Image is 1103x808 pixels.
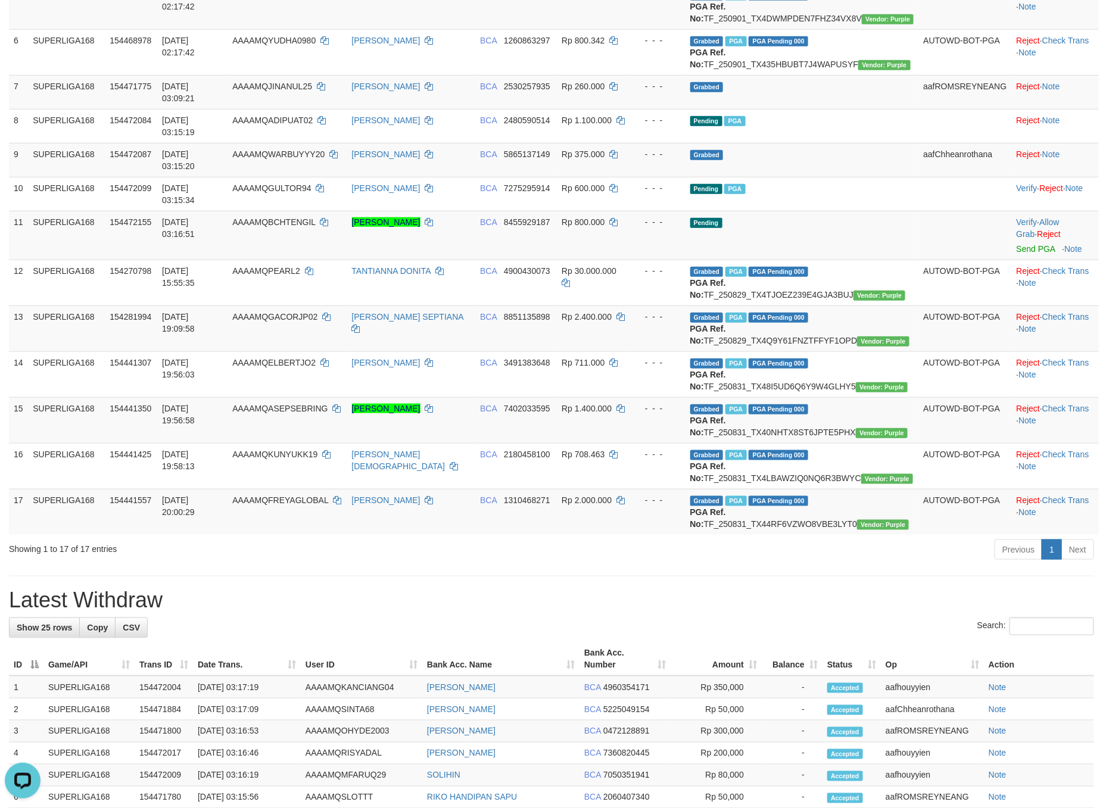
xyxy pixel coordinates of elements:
[9,617,80,638] a: Show 25 rows
[725,267,746,277] span: Marked by aafmaleo
[603,704,650,714] span: Copy 5225049154 to clipboard
[9,143,28,177] td: 9
[1018,461,1036,471] a: Note
[690,496,724,506] span: Grabbed
[635,216,681,228] div: - - -
[749,267,808,277] span: PGA Pending
[232,82,312,91] span: AAAAMQJINANUL25
[562,404,612,413] span: Rp 1.400.000
[9,109,28,143] td: 8
[1042,358,1089,367] a: Check Trans
[1065,183,1083,193] a: Note
[686,351,919,397] td: TF_250831_TX48I5UD6Q6Y9W4GLHY5
[822,642,881,676] th: Status: activate to sort column ascending
[301,720,422,743] td: AAAAMQOHYDE2003
[232,183,311,193] span: AAAAMQGULTOR94
[856,382,908,392] span: Vendor URL: https://trx4.1velocity.biz
[135,676,193,698] td: 154472004
[352,149,420,159] a: [PERSON_NAME]
[984,642,1094,676] th: Action
[9,177,28,211] td: 10
[480,404,497,413] span: BCA
[749,404,808,414] span: PGA Pending
[690,358,724,369] span: Grabbed
[504,183,550,193] span: Copy 7275295914 to clipboard
[671,698,762,720] td: Rp 50,000
[762,698,822,720] td: -
[1042,312,1089,322] a: Check Trans
[28,443,105,489] td: SUPERLIGA168
[562,116,612,125] span: Rp 1.100.000
[1012,489,1099,535] td: · ·
[480,149,497,159] span: BCA
[690,370,726,391] b: PGA Ref. No:
[1017,217,1037,227] a: Verify
[827,705,863,715] span: Accepted
[562,183,605,193] span: Rp 600.000
[352,266,431,276] a: TANTIANNA DONITA
[1012,305,1099,351] td: · ·
[635,448,681,460] div: - - -
[686,305,919,351] td: TF_250829_TX4Q9Y61FNZTFFYF1OPD
[562,36,605,45] span: Rp 800.342
[162,266,195,288] span: [DATE] 15:55:35
[562,450,605,459] span: Rp 708.463
[43,642,135,676] th: Game/API: activate to sort column ascending
[1042,539,1062,560] a: 1
[562,312,612,322] span: Rp 2.400.000
[28,305,105,351] td: SUPERLIGA168
[193,642,301,676] th: Date Trans.: activate to sort column ascending
[162,149,195,171] span: [DATE] 03:15:20
[232,450,317,459] span: AAAAMQKUNYUKK19
[1017,149,1040,159] a: Reject
[352,495,420,505] a: [PERSON_NAME]
[690,404,724,414] span: Grabbed
[9,698,43,720] td: 2
[504,82,550,91] span: Copy 2530257935 to clipboard
[1018,507,1036,517] a: Note
[635,265,681,277] div: - - -
[635,182,681,194] div: - - -
[853,291,905,301] span: Vendor URL: https://trx4.1velocity.biz
[480,183,497,193] span: BCA
[5,5,40,40] button: Open LiveChat chat widget
[1042,450,1089,459] a: Check Trans
[562,149,605,159] span: Rp 375.000
[1017,244,1055,254] a: Send PGA
[1012,177,1099,211] td: · ·
[28,397,105,443] td: SUPERLIGA168
[1018,48,1036,57] a: Note
[1017,404,1040,413] a: Reject
[9,305,28,351] td: 13
[1037,229,1061,239] a: Reject
[686,489,919,535] td: TF_250831_TX44RF6VZWO8VBE3LYT0
[162,312,195,333] span: [DATE] 19:09:58
[881,698,984,720] td: aafChheanrothana
[504,36,550,45] span: Copy 1260863297 to clipboard
[110,450,151,459] span: 154441425
[1042,266,1089,276] a: Check Trans
[352,450,445,471] a: [PERSON_NAME][DEMOGRAPHIC_DATA]
[690,36,724,46] span: Grabbed
[504,217,550,227] span: Copy 8455929187 to clipboard
[9,489,28,535] td: 17
[989,770,1007,780] a: Note
[87,623,108,632] span: Copy
[635,114,681,126] div: - - -
[9,260,28,305] td: 12
[881,676,984,698] td: aafhouyyien
[9,676,43,698] td: 1
[918,305,1011,351] td: AUTOWD-BOT-PGA
[762,676,822,698] td: -
[1042,495,1089,505] a: Check Trans
[232,312,317,322] span: AAAAMQGACORJP02
[1018,2,1036,11] a: Note
[1017,495,1040,505] a: Reject
[1061,539,1094,560] a: Next
[427,704,496,714] a: [PERSON_NAME]
[232,36,316,45] span: AAAAMQYUDHA0980
[135,642,193,676] th: Trans ID: activate to sort column ascending
[9,29,28,75] td: 6
[1042,149,1060,159] a: Note
[79,617,116,638] a: Copy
